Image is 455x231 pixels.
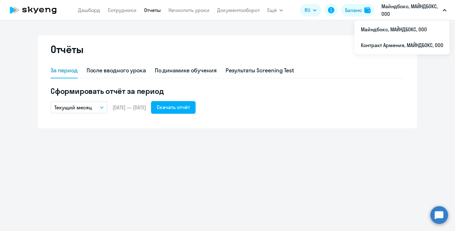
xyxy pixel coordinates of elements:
h5: Сформировать отчёт за период [51,86,404,96]
button: Скачать отчёт [151,101,196,114]
p: Текущий месяц [54,104,92,111]
button: Майндбокс, МАЙНДБОКС, ООО [378,3,450,18]
img: balance [364,7,371,13]
button: RU [300,4,321,16]
h2: Отчёты [51,43,83,56]
ul: Ещё [355,20,450,54]
button: Балансbalance [341,4,374,16]
a: Отчеты [144,7,161,13]
div: По динамике обучения [155,66,217,75]
span: [DATE] — [DATE] [112,104,146,111]
span: Ещё [267,6,277,14]
a: Документооборот [217,7,260,13]
div: Баланс [345,6,362,14]
div: После вводного урока [87,66,146,75]
span: RU [305,6,310,14]
div: За период [51,66,78,75]
button: Ещё [267,4,283,16]
div: Результаты Screening Test [226,66,294,75]
p: Майндбокс, МАЙНДБОКС, ООО [381,3,440,18]
div: Скачать отчёт [157,103,190,111]
a: Дашборд [78,7,100,13]
button: Текущий месяц [51,101,107,113]
a: Начислить уроки [168,7,209,13]
a: Сотрудники [108,7,136,13]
